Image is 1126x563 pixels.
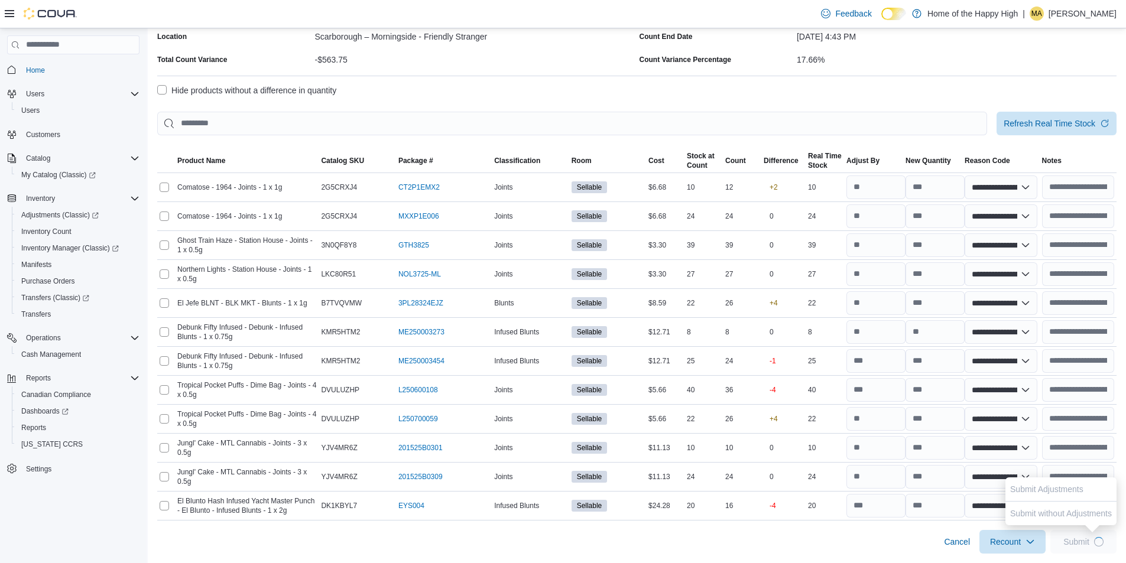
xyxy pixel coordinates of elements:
span: My Catalog (Classic) [17,168,139,182]
button: Canadian Compliance [12,386,144,403]
a: CT2P1EMX2 [398,183,440,192]
a: GTH3825 [398,240,429,250]
button: Settings [2,460,144,477]
button: Transfers [12,306,144,323]
div: Stock [808,161,841,170]
div: 36 [723,383,761,397]
button: Manifests [12,256,144,273]
span: Difference [764,156,799,165]
span: Northern Lights - Station House - Joints - 1 x 0.5g [177,265,316,284]
span: Inventory Count [21,227,72,236]
button: Customers [2,126,144,143]
span: Feedback [835,8,871,19]
button: Home [2,61,144,79]
div: Scarborough – Morningside - Friendly Stranger [314,27,634,41]
div: Joints [492,412,569,426]
div: Infused Blunts [492,325,569,339]
span: Reports [17,421,139,435]
button: Catalog [21,151,55,165]
div: Real Time [808,151,841,161]
span: MA [1031,6,1042,21]
span: Cash Management [17,347,139,362]
span: Customers [21,127,139,142]
span: Catalog [21,151,139,165]
span: Sellable [572,268,608,280]
div: Count [687,161,715,170]
button: Count [723,154,761,168]
a: Customers [21,128,65,142]
p: +4 [770,414,778,424]
button: Cancel [939,530,975,554]
span: Product Name [177,156,225,165]
span: Sellable [572,181,608,193]
nav: Complex example [7,57,139,508]
div: $3.30 [646,238,684,252]
img: Cova [24,8,77,19]
label: Location [157,32,187,41]
span: El Blunto Hash Infused Yacht Master Punch - El Blunto - Infused Blunts - 1 x 2g [177,496,316,515]
div: Joints [492,238,569,252]
span: Classification [494,156,540,165]
span: Stock at Count [687,151,715,170]
span: Transfers (Classic) [21,293,89,302]
a: 201525B0301 [398,443,443,453]
a: Transfers [17,307,56,321]
span: Reports [26,373,51,383]
div: Joints [492,267,569,281]
button: Room [569,154,646,168]
button: Operations [2,330,144,346]
div: 24 [723,354,761,368]
p: -4 [770,385,776,395]
button: Submit without Adjustments [1005,502,1117,525]
span: Sellable [572,471,608,483]
div: 16 [723,499,761,513]
div: Stock at [687,151,715,161]
span: My Catalog (Classic) [21,170,96,180]
div: Blunts [492,296,569,310]
span: Sellable [577,356,602,366]
button: Operations [21,331,66,345]
div: 24 [684,209,723,223]
span: LKC80R51 [321,269,356,279]
div: 10 [806,441,844,455]
a: Transfers (Classic) [12,289,144,306]
div: Milagros Argoso [1030,6,1044,21]
span: Tropical Pocket Puffs - Dime Bag - Joints - 4 x 0.5g [177,409,316,428]
div: 27 [806,267,844,281]
a: [US_STATE] CCRS [17,437,87,451]
div: 22 [684,412,723,426]
span: Comatose - 1964 - Joints - 1 x 1g [177,211,282,221]
a: 3PL28324EJZ [398,298,443,308]
span: Sellable [577,211,602,222]
a: ME250003454 [398,356,444,366]
span: Sellable [577,442,602,453]
span: Jungl' Cake - MTL Cannabis - Joints - 3 x 0.5g [177,438,316,457]
p: -1 [770,356,776,366]
button: Users [12,102,144,119]
div: $6.68 [646,180,684,194]
div: 40 [684,383,723,397]
div: 26 [723,412,761,426]
a: My Catalog (Classic) [12,167,144,183]
a: Inventory Count [17,224,76,239]
div: $11.13 [646,441,684,455]
div: 39 [723,238,761,252]
p: [PERSON_NAME] [1049,6,1117,21]
span: Operations [26,333,61,343]
span: Sellable [577,385,602,395]
span: 2G5CRXJ4 [321,183,357,192]
label: Hide products without a difference in quantity [157,83,336,97]
button: Users [21,87,49,101]
button: Catalog SKU [319,154,395,168]
p: +2 [770,183,778,192]
div: $11.13 [646,470,684,484]
span: Sellable [577,471,602,482]
a: My Catalog (Classic) [17,168,100,182]
span: Purchase Orders [21,276,75,286]
span: Inventory [21,191,139,206]
div: $5.66 [646,383,684,397]
div: 17.66% [797,50,1117,64]
span: Cash Management [21,350,81,359]
div: Joints [492,470,569,484]
div: 24 [723,209,761,223]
